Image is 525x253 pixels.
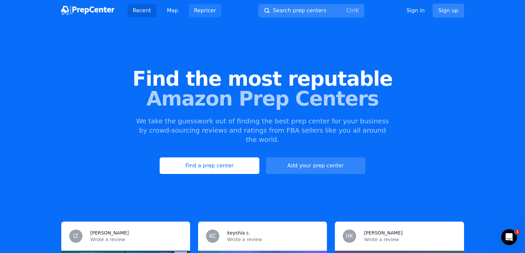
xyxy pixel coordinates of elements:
[501,229,517,245] iframe: Intercom live chat
[407,7,425,15] a: Sign in
[227,230,250,236] h3: keyshia c.
[364,230,402,236] h3: [PERSON_NAME]
[433,4,464,18] a: Sign up
[162,4,184,17] a: Map
[227,236,319,243] p: Wrote a review
[364,236,456,243] p: Wrote a review
[258,4,364,18] button: Search prep centersCtrlK
[266,157,365,174] a: Add your prep center
[135,116,390,144] p: We take the guesswork out of finding the best prep center for your business by crowd-sourcing rev...
[209,233,216,239] span: KC
[346,7,355,14] kbd: Ctrl
[346,233,353,239] span: HK
[90,236,182,243] p: Wrote a review
[128,4,156,17] a: Recent
[11,89,514,108] span: Amazon Prep Centers
[355,7,359,14] kbd: K
[273,7,326,15] span: Search prep centers
[73,233,79,239] span: IZ
[90,230,129,236] h3: [PERSON_NAME]
[515,229,520,234] span: 1
[11,69,514,89] span: Find the most reputable
[61,6,114,15] img: PrepCenter
[189,4,222,17] a: Repricer
[160,157,259,174] a: Find a prep center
